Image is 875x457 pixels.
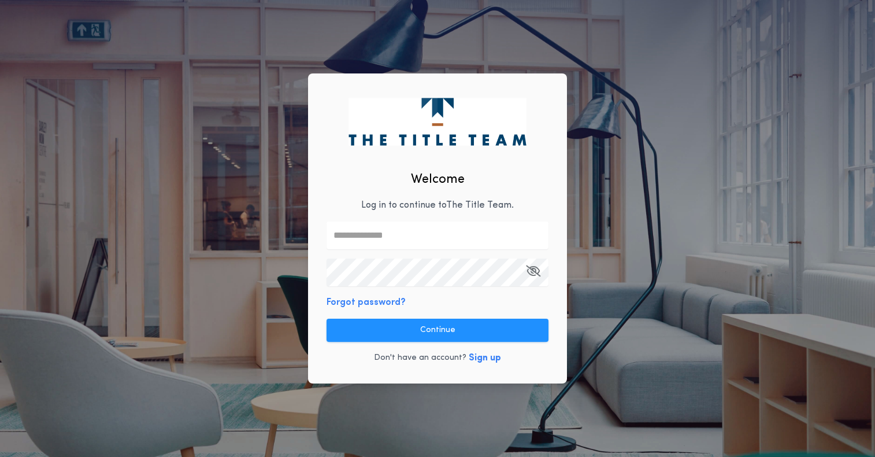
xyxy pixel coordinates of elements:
h2: Welcome [411,170,465,189]
button: Continue [327,319,548,342]
img: logo [348,98,526,145]
button: Sign up [469,351,501,365]
p: Don't have an account? [374,352,466,364]
button: Forgot password? [327,296,406,309]
p: Log in to continue to The Title Team . [361,198,514,212]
